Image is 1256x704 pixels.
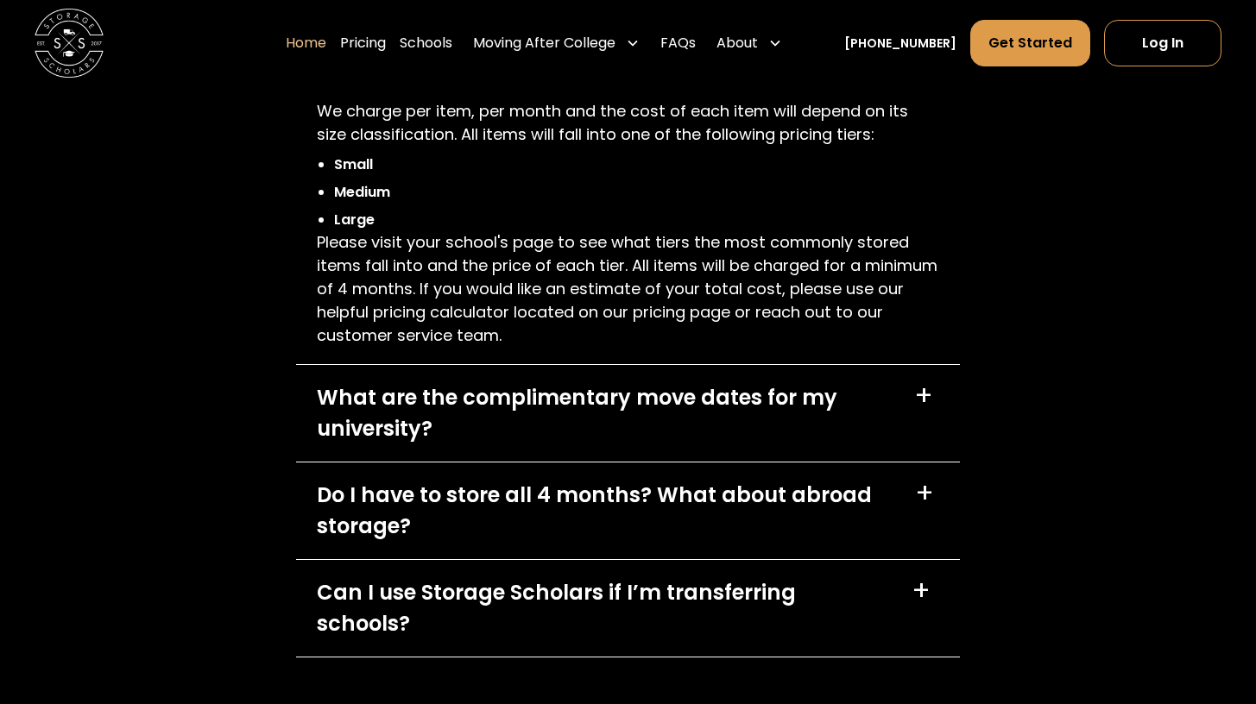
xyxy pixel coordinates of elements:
[334,182,939,203] li: Medium
[473,33,615,53] div: Moving After College
[334,210,939,230] li: Large
[915,480,934,507] div: +
[912,577,931,605] div: +
[400,19,452,67] a: Schools
[466,19,647,67] div: Moving After College
[334,154,939,175] li: Small
[1104,20,1221,66] a: Log In
[286,19,326,67] a: Home
[317,382,893,444] div: What are the complimentary move dates for my university?
[317,99,939,146] p: We charge per item, per month and the cost of each item will depend on its size classification. A...
[660,19,696,67] a: FAQs
[317,230,939,347] p: Please visit your school's page to see what tiers the most commonly stored items fall into and th...
[317,577,891,639] div: Can I use Storage Scholars if I’m transferring schools?
[340,19,386,67] a: Pricing
[914,382,933,410] div: +
[35,9,104,78] img: Storage Scholars main logo
[710,19,789,67] div: About
[844,35,956,53] a: [PHONE_NUMBER]
[970,20,1090,66] a: Get Started
[716,33,758,53] div: About
[317,480,894,542] div: Do I have to store all 4 months? What about abroad storage?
